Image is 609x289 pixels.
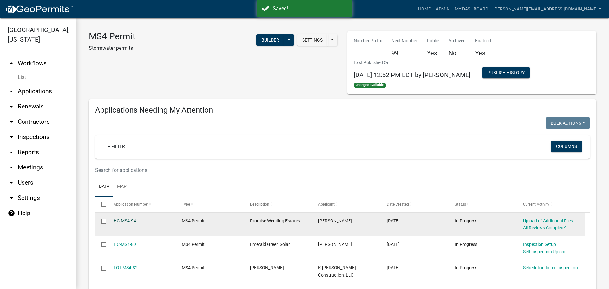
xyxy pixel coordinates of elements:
[114,242,136,247] a: HC-MS4-89
[250,202,269,207] span: Description
[114,218,136,223] a: HC-MS4-94
[523,265,578,270] a: Scheduling Initial Inspeciton
[95,197,107,212] datatable-header-cell: Select
[103,141,130,152] a: + Filter
[452,3,491,15] a: My Dashboard
[523,218,573,223] a: Upload of Additional Files
[455,202,466,207] span: Status
[517,197,585,212] datatable-header-cell: Current Activity
[250,218,300,223] span: Promise Wedding Estates
[89,31,135,42] h3: MS4 Permit
[8,148,15,156] i: arrow_drop_down
[387,265,400,270] span: 04/25/2025
[318,218,352,223] span: Tori Tripp
[250,242,290,247] span: Emerald Green Solar
[387,242,400,247] span: 06/18/2025
[523,202,549,207] span: Current Activity
[391,49,417,57] h5: 99
[482,67,530,78] button: Publish History
[107,197,175,212] datatable-header-cell: Application Number
[354,59,470,66] p: Last Published On
[546,117,590,129] button: Bulk Actions
[182,242,205,247] span: MS4 Permit
[387,202,409,207] span: Date Created
[114,202,148,207] span: Application Number
[95,106,590,115] h4: Applications Needing My Attention
[273,5,347,12] div: Saved!
[391,37,417,44] p: Next Number
[8,118,15,126] i: arrow_drop_down
[523,242,556,247] a: Inspection Setup
[354,37,382,44] p: Number Prefix
[95,177,113,197] a: Data
[455,242,477,247] span: In Progress
[482,71,530,76] wm-modal-confirm: Workflow Publish History
[449,197,517,212] datatable-header-cell: Status
[182,202,190,207] span: Type
[523,225,567,230] a: All Reviews Complete?
[551,141,582,152] button: Columns
[427,49,439,57] h5: Yes
[114,265,138,270] a: LOT-MS4-82
[475,37,491,44] p: Enabled
[523,249,567,254] a: Self Inspection Upload
[455,218,477,223] span: In Progress
[8,103,15,110] i: arrow_drop_down
[244,197,312,212] datatable-header-cell: Description
[433,3,452,15] a: Admin
[182,265,205,270] span: MS4 Permit
[176,197,244,212] datatable-header-cell: Type
[8,209,15,217] i: help
[491,3,604,15] a: [PERSON_NAME][EMAIL_ADDRESS][DOMAIN_NAME]
[318,265,356,278] span: K Graber Construction, LLC
[113,177,130,197] a: Map
[8,179,15,187] i: arrow_drop_down
[475,49,491,57] h5: Yes
[8,88,15,95] i: arrow_drop_down
[449,49,466,57] h5: No
[318,202,335,207] span: Applicant
[427,37,439,44] p: Public
[455,265,477,270] span: In Progress
[297,34,328,46] button: Settings
[256,34,284,46] button: Builder
[182,218,205,223] span: MS4 Permit
[449,37,466,44] p: Archived
[95,164,506,177] input: Search for applications
[8,133,15,141] i: arrow_drop_down
[318,242,352,247] span: Jordan Daniel
[89,44,135,52] p: Stormwater permits
[312,197,380,212] datatable-header-cell: Applicant
[8,194,15,202] i: arrow_drop_down
[387,218,400,223] span: 08/20/2025
[416,3,433,15] a: Home
[250,265,284,270] span: derek br
[354,71,470,79] span: [DATE] 12:52 PM EDT by [PERSON_NAME]
[8,60,15,67] i: arrow_drop_up
[380,197,449,212] datatable-header-cell: Date Created
[8,164,15,171] i: arrow_drop_down
[354,83,386,88] span: Changes available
